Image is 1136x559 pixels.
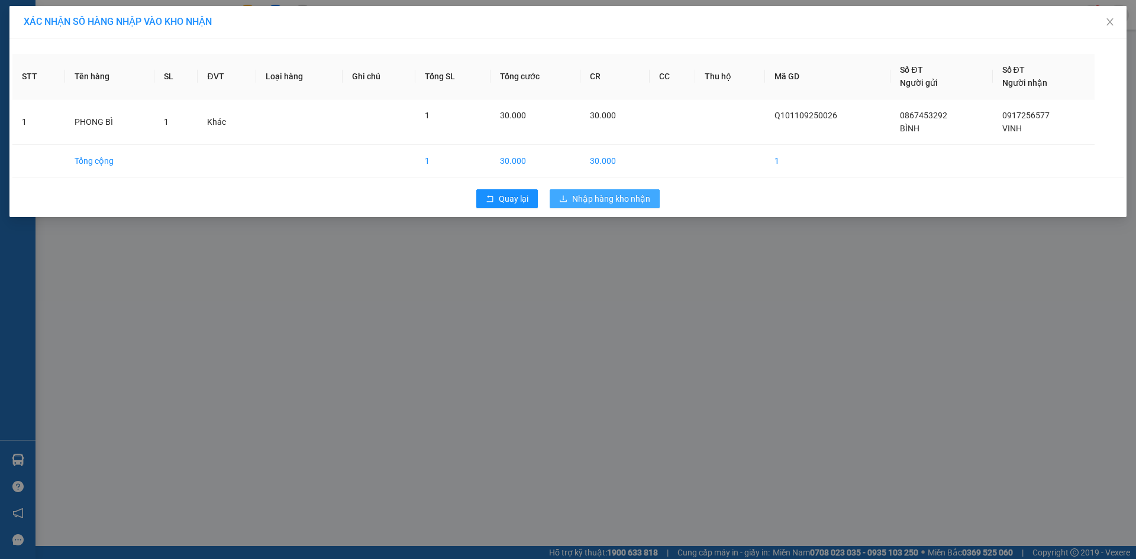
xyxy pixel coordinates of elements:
[580,145,650,177] td: 30.000
[164,117,169,127] span: 1
[900,111,947,120] span: 0867453292
[476,189,538,208] button: rollbackQuay lại
[65,99,154,145] td: PHONG BÌ
[1093,6,1127,39] button: Close
[550,189,660,208] button: downloadNhập hàng kho nhận
[1105,17,1115,27] span: close
[12,54,65,99] th: STT
[695,54,765,99] th: Thu hộ
[154,54,198,99] th: SL
[1002,111,1050,120] span: 0917256577
[774,111,837,120] span: Q101109250026
[1002,65,1025,75] span: Số ĐT
[486,195,494,204] span: rollback
[425,111,430,120] span: 1
[490,145,580,177] td: 30.000
[24,16,212,27] span: XÁC NHẬN SỐ HÀNG NHẬP VÀO KHO NHẬN
[1002,124,1022,133] span: VINH
[580,54,650,99] th: CR
[415,54,491,99] th: Tổng SL
[65,54,154,99] th: Tên hàng
[900,124,919,133] span: BÌNH
[590,111,616,120] span: 30.000
[1002,78,1047,88] span: Người nhận
[198,54,256,99] th: ĐVT
[343,54,415,99] th: Ghi chú
[256,54,343,99] th: Loại hàng
[12,99,65,145] td: 1
[65,145,154,177] td: Tổng cộng
[499,192,528,205] span: Quay lại
[559,195,567,204] span: download
[198,99,256,145] td: Khác
[900,78,938,88] span: Người gửi
[500,111,526,120] span: 30.000
[415,145,491,177] td: 1
[765,54,890,99] th: Mã GD
[900,65,922,75] span: Số ĐT
[572,192,650,205] span: Nhập hàng kho nhận
[650,54,695,99] th: CC
[490,54,580,99] th: Tổng cước
[765,145,890,177] td: 1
